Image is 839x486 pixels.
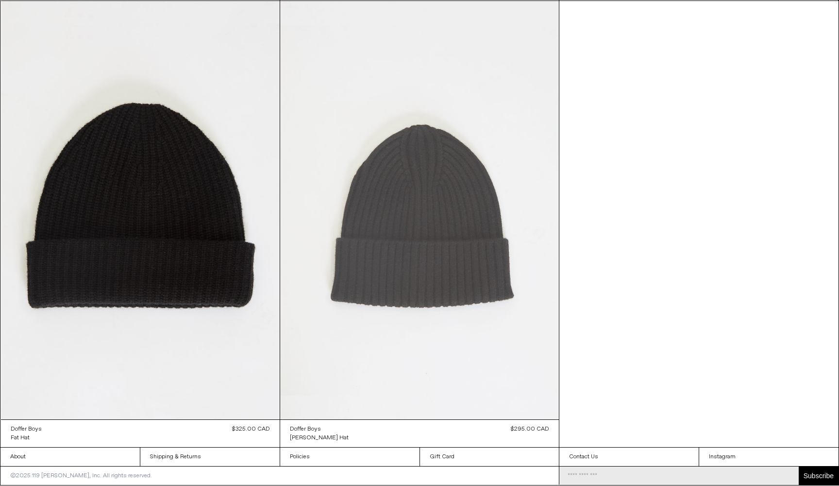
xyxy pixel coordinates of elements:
[280,448,419,466] a: Policies
[0,467,162,485] p: ©2025 119 [PERSON_NAME], Inc. All rights reserved.
[290,434,349,442] a: [PERSON_NAME] Hat
[290,425,321,434] div: Doffer Boys
[232,425,270,434] div: $325.00 CAD
[799,467,839,485] button: Subscribe
[511,425,549,434] div: $295.00 CAD
[699,448,839,466] a: Instagram
[0,448,140,466] a: About
[559,467,799,485] input: Email Address
[290,425,349,434] a: Doffer Boys
[11,434,30,442] div: Fat Hat
[290,434,349,442] div: [PERSON_NAME] Hat
[11,434,42,442] a: Fat Hat
[11,425,42,434] a: Doffer Boys
[280,1,559,419] img: Doffer Boys Bailey Hat
[559,448,699,466] a: Contact Us
[420,448,559,466] a: Gift Card
[11,425,42,434] div: Doffer Boys
[140,448,280,466] a: Shipping & Returns
[1,1,280,419] img: Doffer Boys Fat Hat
